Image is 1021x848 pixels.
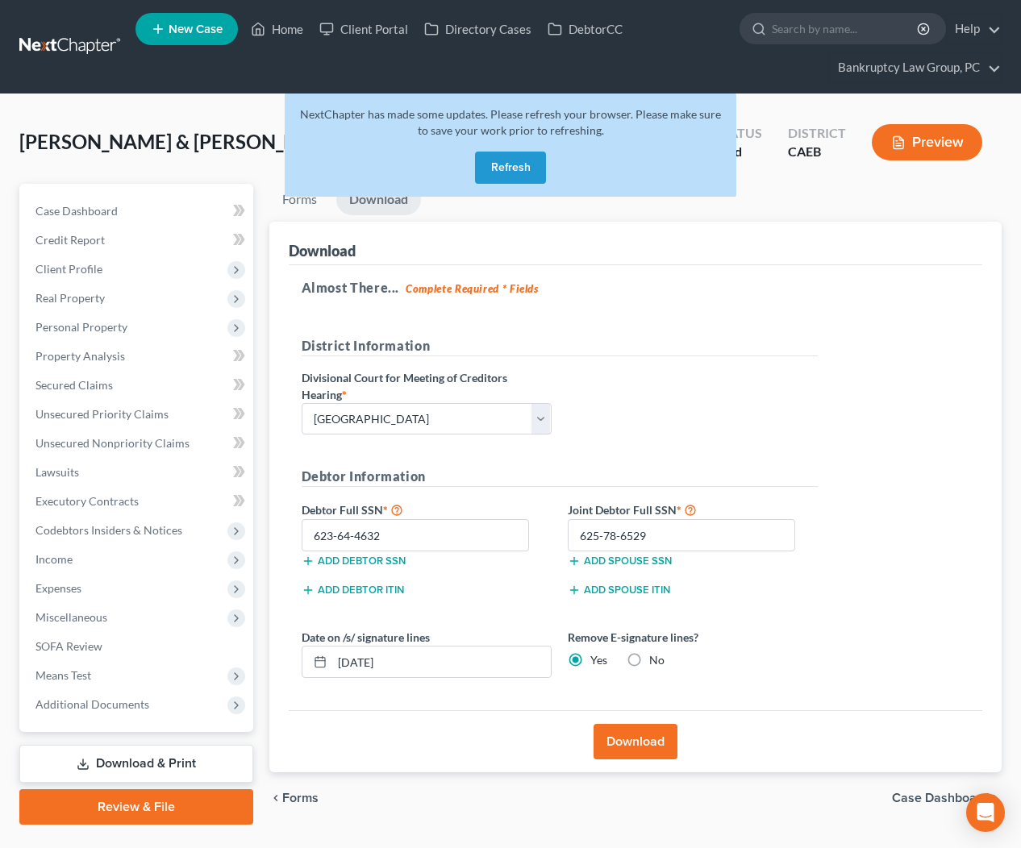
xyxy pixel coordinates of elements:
[269,792,282,804] i: chevron_left
[989,792,1002,804] i: chevron_right
[649,652,665,668] label: No
[568,629,818,646] label: Remove E-signature lines?
[35,552,73,566] span: Income
[788,143,846,161] div: CAEB
[302,467,818,487] h5: Debtor Information
[23,342,253,371] a: Property Analysis
[23,487,253,516] a: Executory Contracts
[23,632,253,661] a: SOFA Review
[35,465,79,479] span: Lawsuits
[300,107,721,137] span: NextChapter has made some updates. Please refresh your browser. Please make sure to save your wor...
[302,369,552,403] label: Divisional Court for Meeting of Creditors Hearing
[23,458,253,487] a: Lawsuits
[23,197,253,226] a: Case Dashboard
[872,124,982,160] button: Preview
[788,124,846,143] div: District
[416,15,540,44] a: Directory Cases
[23,226,253,255] a: Credit Report
[311,15,416,44] a: Client Portal
[269,792,340,804] button: chevron_left Forms
[302,555,406,567] button: Add debtor SSN
[35,320,127,334] span: Personal Property
[35,204,118,218] span: Case Dashboard
[35,436,190,450] span: Unsecured Nonpriority Claims
[406,282,539,295] strong: Complete Required * Fields
[35,639,102,653] span: SOFA Review
[169,23,223,35] span: New Case
[475,152,546,184] button: Refresh
[23,400,253,429] a: Unsecured Priority Claims
[269,184,330,215] a: Forms
[772,14,919,44] input: Search by name...
[35,378,113,392] span: Secured Claims
[540,15,631,44] a: DebtorCC
[715,124,762,143] div: Status
[302,336,818,356] h5: District Information
[19,745,253,783] a: Download & Print
[35,581,81,595] span: Expenses
[23,371,253,400] a: Secured Claims
[332,646,551,677] input: MM/DD/YYYY
[35,697,149,711] span: Additional Documents
[302,519,530,551] input: XXX-XX-XXXX
[19,789,253,825] a: Review & File
[715,143,762,161] div: Lead
[35,291,105,305] span: Real Property
[289,241,356,260] div: Download
[294,500,560,519] label: Debtor Full SSN
[590,652,607,668] label: Yes
[282,792,319,804] span: Forms
[19,130,346,153] span: [PERSON_NAME] & [PERSON_NAME]
[302,629,430,646] label: Date on /s/ signature lines
[35,610,107,624] span: Miscellaneous
[892,792,989,804] span: Case Dashboard
[23,429,253,458] a: Unsecured Nonpriority Claims
[35,494,139,508] span: Executory Contracts
[35,407,169,421] span: Unsecured Priority Claims
[568,555,672,567] button: Add spouse SSN
[35,349,125,363] span: Property Analysis
[568,584,670,597] button: Add spouse ITIN
[35,668,91,682] span: Means Test
[947,15,1001,44] a: Help
[35,233,105,247] span: Credit Report
[892,792,1002,804] a: Case Dashboard chevron_right
[302,584,404,597] button: Add debtor ITIN
[302,278,970,297] h5: Almost There...
[594,724,677,759] button: Download
[35,523,182,537] span: Codebtors Insiders & Notices
[568,519,796,551] input: XXX-XX-XXXX
[966,793,1005,832] div: Open Intercom Messenger
[560,500,826,519] label: Joint Debtor Full SSN
[243,15,311,44] a: Home
[830,53,1001,82] a: Bankruptcy Law Group, PC
[35,262,102,276] span: Client Profile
